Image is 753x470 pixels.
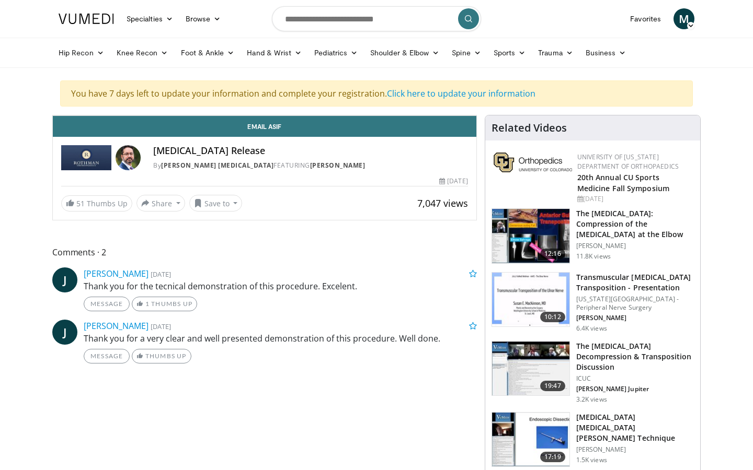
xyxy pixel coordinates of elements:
[446,42,487,63] a: Spine
[132,349,191,363] a: Thumbs Up
[116,145,141,170] img: Avatar
[61,195,132,211] a: 51 Thumbs Up
[576,272,694,293] h3: Transmuscular [MEDICAL_DATA] Transposition - Presentation
[61,145,111,170] img: Rothman Hand Surgery
[492,122,567,134] h4: Related Videos
[492,341,694,404] a: 19:47 The [MEDICAL_DATA] Decompression & Transposition Discussion ICUC [PERSON_NAME] Jupiter 3.2K...
[540,381,565,391] span: 19:47
[576,208,694,240] h3: The [MEDICAL_DATA]: Compression of the [MEDICAL_DATA] at the Elbow
[540,249,565,259] span: 12:16
[153,161,468,170] div: By FEATURING
[151,269,171,279] small: [DATE]
[110,42,175,63] a: Knee Recon
[120,8,179,29] a: Specialties
[492,272,694,333] a: 10:12 Transmuscular [MEDICAL_DATA] Transposition - Presentation [US_STATE][GEOGRAPHIC_DATA] - Per...
[59,14,114,24] img: VuMedi Logo
[417,197,468,209] span: 7,047 views
[310,161,366,170] a: [PERSON_NAME]
[241,42,308,63] a: Hand & Wrist
[60,80,693,107] div: You have 7 days left to update your information and complete your registration.
[76,198,85,208] span: 51
[576,395,607,404] p: 3.2K views
[84,320,149,332] a: [PERSON_NAME]
[84,332,477,345] p: Thank you for a very clear and well presented demonstration of this procedure. Well done.
[153,145,468,157] h4: [MEDICAL_DATA] Release
[576,412,694,443] h3: [MEDICAL_DATA] [MEDICAL_DATA] [PERSON_NAME] Technique
[84,349,130,363] a: Message
[577,152,679,171] a: University of [US_STATE] Department of Orthopaedics
[52,320,77,345] a: J
[179,8,227,29] a: Browse
[579,42,633,63] a: Business
[52,267,77,292] a: J
[52,42,110,63] a: Hip Recon
[576,374,694,383] p: ICUC
[576,314,694,322] p: [PERSON_NAME]
[136,195,185,211] button: Share
[145,300,150,308] span: 1
[540,312,565,322] span: 10:12
[492,412,694,467] a: 17:19 [MEDICAL_DATA] [MEDICAL_DATA] [PERSON_NAME] Technique [PERSON_NAME] 1.5K views
[576,324,607,333] p: 6.4K views
[492,413,569,467] img: 318001_0003_1.png.150x105_q85_crop-smart_upscale.jpg
[624,8,667,29] a: Favorites
[84,268,149,279] a: [PERSON_NAME]
[175,42,241,63] a: Foot & Ankle
[576,456,607,464] p: 1.5K views
[132,297,197,311] a: 1 Thumbs Up
[540,452,565,462] span: 17:19
[576,385,694,393] p: [PERSON_NAME] Jupiter
[52,245,477,259] span: Comments 2
[84,297,130,311] a: Message
[492,273,569,327] img: Vumedi-Screen-Cap_1.jpg.150x105_q85_crop-smart_upscale.jpg
[576,242,694,250] p: [PERSON_NAME]
[492,208,694,264] a: 12:16 The [MEDICAL_DATA]: Compression of the [MEDICAL_DATA] at the Elbow [PERSON_NAME] 11.8K views
[272,6,481,31] input: Search topics, interventions
[53,116,476,137] a: Email Asif
[492,342,569,396] img: 318055_0000_1.png.150x105_q85_crop-smart_upscale.jpg
[387,88,535,99] a: Click here to update your information
[494,152,572,172] img: 355603a8-37da-49b6-856f-e00d7e9307d3.png.150x105_q85_autocrop_double_scale_upscale_version-0.2.png
[487,42,532,63] a: Sports
[492,209,569,263] img: 318007_0003_1.png.150x105_q85_crop-smart_upscale.jpg
[576,445,694,454] p: [PERSON_NAME]
[439,177,467,186] div: [DATE]
[189,195,243,211] button: Save to
[161,161,273,170] a: [PERSON_NAME] [MEDICAL_DATA]
[576,341,694,372] h3: The [MEDICAL_DATA] Decompression & Transposition Discussion
[151,322,171,331] small: [DATE]
[576,295,694,312] p: [US_STATE][GEOGRAPHIC_DATA] - Peripheral Nerve Surgery
[577,194,692,204] div: [DATE]
[674,8,694,29] a: M
[364,42,446,63] a: Shoulder & Elbow
[576,252,611,261] p: 11.8K views
[308,42,364,63] a: Pediatrics
[532,42,579,63] a: Trauma
[577,172,669,193] a: 20th Annual CU Sports Medicine Fall Symposium
[84,280,477,292] p: Thank you for the tecnical demonstration of this procedure. Excelent.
